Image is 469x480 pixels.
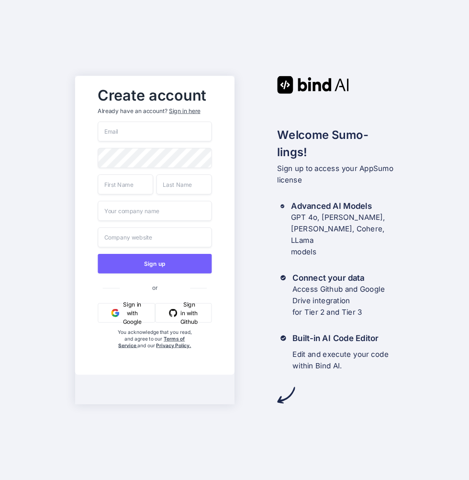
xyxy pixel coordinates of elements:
input: Email [98,122,212,142]
h2: Create account [98,89,212,102]
a: Terms of Service [118,336,185,348]
button: Sign in with Github [155,303,212,323]
h2: Welcome Sumo-lings! [277,126,394,160]
div: You acknowledge that you read, and agree to our and our [117,329,193,368]
p: Already have an account? [98,107,212,115]
input: Your company name [98,201,212,221]
input: Company website [98,228,212,248]
p: GPT 4o, [PERSON_NAME], [PERSON_NAME], Cohere, LLama models [291,212,394,257]
a: Privacy Policy. [156,342,191,348]
input: First Name [98,174,153,194]
img: github [169,309,177,317]
span: or [120,277,190,297]
img: google [112,309,120,317]
input: Last Name [156,174,212,194]
img: Bind AI logo [277,76,349,93]
img: arrow [277,386,295,404]
h3: Advanced AI Models [291,201,394,212]
p: Access Github and Google Drive integration for Tier 2 and Tier 3 [292,284,394,318]
h3: Built-in AI Code Editor [292,332,394,344]
div: Sign in here [169,107,200,115]
p: Edit and execute your code within Bind AI. [292,349,394,372]
button: Sign in with Google [98,303,155,323]
button: Sign up [98,254,212,274]
h3: Connect your data [292,272,394,284]
p: Sign up to access your AppSumo license [277,163,394,186]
